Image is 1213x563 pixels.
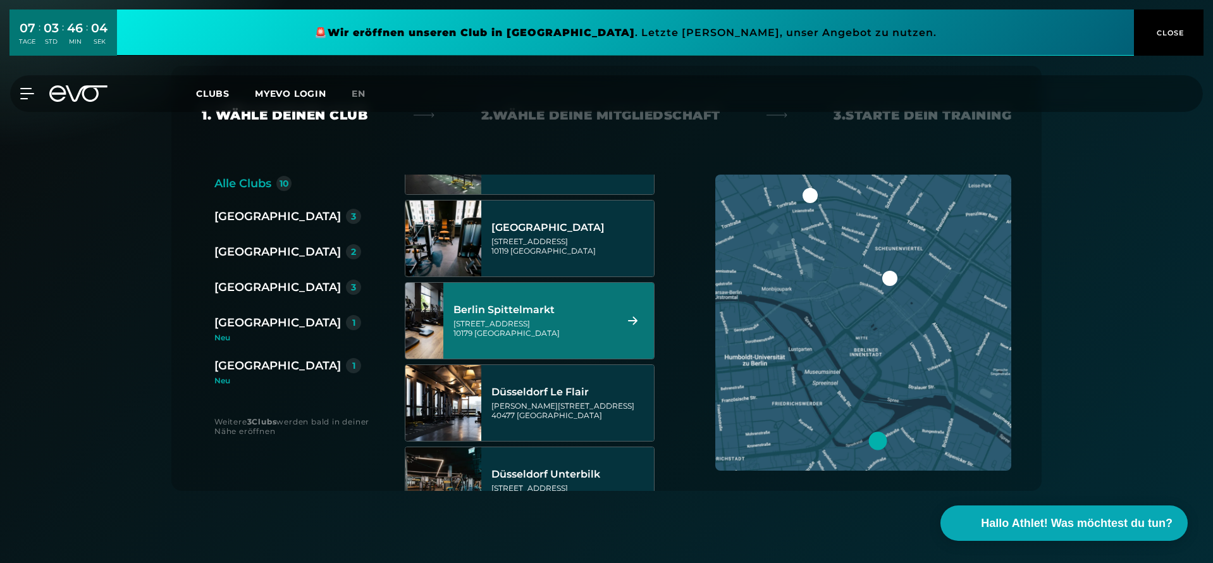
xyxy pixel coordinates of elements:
[940,505,1188,541] button: Hallo Athlet! Was möchtest du tun?
[44,19,59,37] div: 03
[491,401,650,420] div: [PERSON_NAME][STREET_ADDRESS] 40477 [GEOGRAPHIC_DATA]
[491,221,650,234] div: [GEOGRAPHIC_DATA]
[19,19,35,37] div: 07
[196,87,255,99] a: Clubs
[252,417,276,426] strong: Clubs
[247,417,252,426] strong: 3
[196,88,230,99] span: Clubs
[214,377,361,385] div: Neu
[19,37,35,46] div: TAGE
[352,318,355,327] div: 1
[255,88,326,99] a: MYEVO LOGIN
[62,20,64,54] div: :
[44,37,59,46] div: STD
[1134,9,1204,56] button: CLOSE
[351,212,356,221] div: 3
[214,175,271,192] div: Alle Clubs
[214,207,341,225] div: [GEOGRAPHIC_DATA]
[214,417,379,436] div: Weitere werden bald in deiner Nähe eröffnen
[453,304,612,316] div: Berlin Spittelmarkt
[491,386,650,399] div: Düsseldorf Le Flair
[91,19,108,37] div: 04
[214,357,341,374] div: [GEOGRAPHIC_DATA]
[1154,27,1185,39] span: CLOSE
[351,247,356,256] div: 2
[405,365,481,441] img: Düsseldorf Le Flair
[91,37,108,46] div: SEK
[67,19,83,37] div: 46
[491,483,650,502] div: [STREET_ADDRESS] 40219 [GEOGRAPHIC_DATA]
[386,283,462,359] img: Berlin Spittelmarkt
[67,37,83,46] div: MIN
[214,278,341,296] div: [GEOGRAPHIC_DATA]
[214,334,371,342] div: Neu
[352,88,366,99] span: en
[491,468,650,481] div: Düsseldorf Unterbilk
[491,237,650,256] div: [STREET_ADDRESS] 10119 [GEOGRAPHIC_DATA]
[715,175,1011,471] img: map
[280,179,289,188] div: 10
[214,243,341,261] div: [GEOGRAPHIC_DATA]
[405,447,481,523] img: Düsseldorf Unterbilk
[39,20,40,54] div: :
[405,201,481,276] img: Berlin Rosenthaler Platz
[86,20,88,54] div: :
[351,283,356,292] div: 3
[352,87,381,101] a: en
[981,515,1173,532] span: Hallo Athlet! Was möchtest du tun?
[214,314,341,331] div: [GEOGRAPHIC_DATA]
[352,361,355,370] div: 1
[453,319,612,338] div: [STREET_ADDRESS] 10179 [GEOGRAPHIC_DATA]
